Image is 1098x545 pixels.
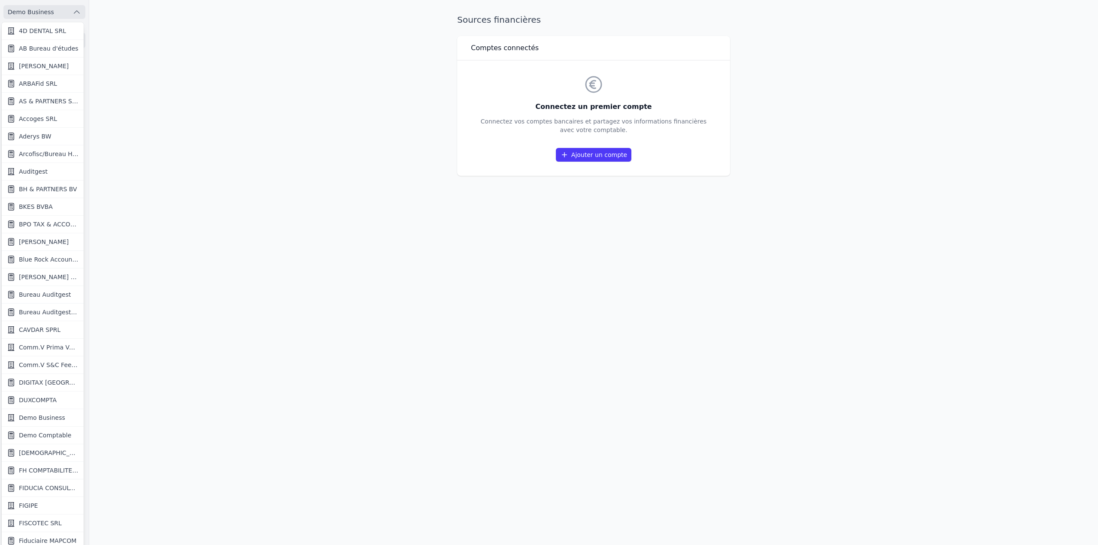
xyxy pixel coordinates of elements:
span: AB Bureau d'études [19,44,78,53]
span: Blue Rock Accounting [19,255,78,264]
span: BKES BVBA [19,202,53,211]
span: [PERSON_NAME] [19,238,69,246]
span: Bureau Auditgest - [PERSON_NAME] [19,308,78,316]
span: Arcofisc/Bureau Haot [19,150,78,158]
span: DIGITAX [GEOGRAPHIC_DATA] SRL [19,378,78,387]
span: BPO TAX & ACCOUNTANCY SRL [19,220,78,229]
span: AS & PARTNERS SRL [19,97,78,105]
span: [PERSON_NAME] [19,62,69,70]
span: FIGIPE [19,501,38,510]
span: Accoges SRL [19,114,57,123]
span: DUXCOMPTA [19,396,57,404]
span: ARBAFid SRL [19,79,57,88]
span: [PERSON_NAME] (Fiduciaire) [19,273,78,281]
span: FH COMPTABILITE SRL [19,466,78,475]
span: Demo Business [19,413,65,422]
span: Auditgest [19,167,48,176]
span: 4D DENTAL SRL [19,27,66,35]
span: [DEMOGRAPHIC_DATA][PERSON_NAME][DEMOGRAPHIC_DATA] [19,449,78,457]
span: FIDUCIA CONSULTING SRL [19,484,78,492]
span: BH & PARTNERS BV [19,185,77,193]
span: Fiduciaire MAPCOM [19,536,76,545]
span: Comm.V Prima Vervoer [19,343,78,352]
span: Bureau Auditgest [19,290,71,299]
span: FISCOTEC SRL [19,519,62,527]
span: Comm.V S&C Feel good [19,361,78,369]
span: Aderys BW [19,132,51,141]
span: CAVDAR SPRL [19,325,60,334]
span: Demo Comptable [19,431,71,440]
